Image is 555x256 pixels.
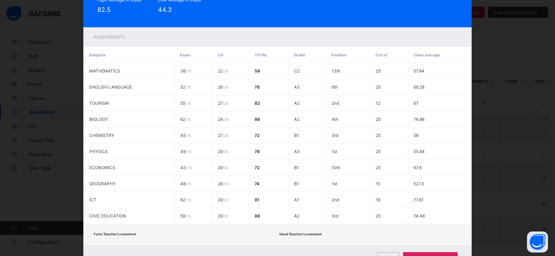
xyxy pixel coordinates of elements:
[180,101,191,106] span: 55
[223,133,228,138] span: / 30
[376,165,381,170] span: 25
[186,69,191,73] span: / 70
[158,6,172,13] span: 44.3
[218,213,228,219] span: 29
[294,133,299,138] span: B1
[255,197,259,202] span: 91
[332,213,338,219] span: 3rd
[218,133,228,138] span: 27
[180,117,191,122] span: 62
[376,181,380,186] span: 15
[186,133,191,138] span: / 70
[414,213,425,219] span: 74.48
[294,165,299,170] span: B1
[185,117,191,122] span: / 70
[376,84,381,90] span: 25
[255,181,259,186] span: 74
[89,181,116,186] span: GEOGRAPHY
[255,133,260,138] span: 72
[89,117,108,122] span: BIOLOGY
[376,197,380,202] span: 18
[89,213,126,219] span: CIVIC EDUCATION
[223,85,228,89] span: / 30
[255,165,260,170] span: 72
[414,181,424,186] span: 52.13
[223,182,228,186] span: / 30
[376,117,381,122] span: 25
[294,53,305,57] span: Grade
[89,68,120,74] span: MATHEMATICS
[294,84,300,90] span: A3
[414,133,418,138] span: 58
[414,84,424,90] span: 69.28
[218,101,228,106] span: 27
[376,213,381,219] span: 25
[89,84,132,90] span: ENGLISH LANGUAGE
[414,165,422,170] span: 67.6
[331,53,347,57] span: Position
[218,53,223,57] span: CA
[218,149,228,154] span: 29
[255,117,260,122] span: 86
[279,232,322,236] span: Head Teacher's comment
[294,197,299,202] span: A1
[223,198,228,202] span: / 30
[180,68,191,74] span: 36
[94,34,125,40] span: Assessments
[223,101,228,105] span: / 30
[376,133,381,138] span: 25
[185,214,191,218] span: / 70
[218,181,228,186] span: 26
[223,150,228,154] span: / 30
[185,101,191,105] span: / 70
[332,181,337,186] span: 1st
[218,117,229,122] span: 24
[332,68,340,74] span: 13th
[186,182,191,186] span: / 70
[294,149,300,154] span: A3
[180,84,191,90] span: 52
[332,165,340,170] span: 10th
[376,68,381,74] span: 25
[223,214,228,218] span: / 30
[89,101,109,106] span: TOURISM
[218,84,228,90] span: 26
[186,150,191,154] span: / 70
[89,133,114,138] span: CHEMISTRY
[185,198,191,202] span: / 70
[180,181,191,186] span: 48
[218,68,228,74] span: 22
[294,117,299,122] span: A2
[255,84,260,90] span: 78
[376,101,380,106] span: 12
[180,197,191,202] span: 62
[180,165,192,170] span: 43
[255,101,260,106] span: 82
[89,53,105,57] span: Subjects
[97,6,111,13] span: 82.5
[332,101,339,106] span: 2nd
[255,68,260,74] span: 58
[255,149,260,154] span: 78
[414,101,418,106] span: 67
[180,53,190,57] span: Exam
[294,181,299,186] span: B1
[414,197,424,202] span: 77.61
[376,149,381,154] span: 25
[332,117,338,122] span: 4th
[255,213,260,219] span: 88
[414,149,425,154] span: 55.84
[332,149,337,154] span: 1st
[332,133,338,138] span: 3rd
[255,53,267,57] span: Total
[527,231,548,252] button: Open asap
[414,68,424,74] span: 57.84
[218,197,228,202] span: 29
[294,68,300,74] span: C2
[186,166,192,170] span: / 70
[414,53,440,57] span: Class average
[332,197,339,202] span: 2nd
[185,85,191,89] span: / 70
[294,213,299,219] span: A2
[414,117,424,122] span: 74.68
